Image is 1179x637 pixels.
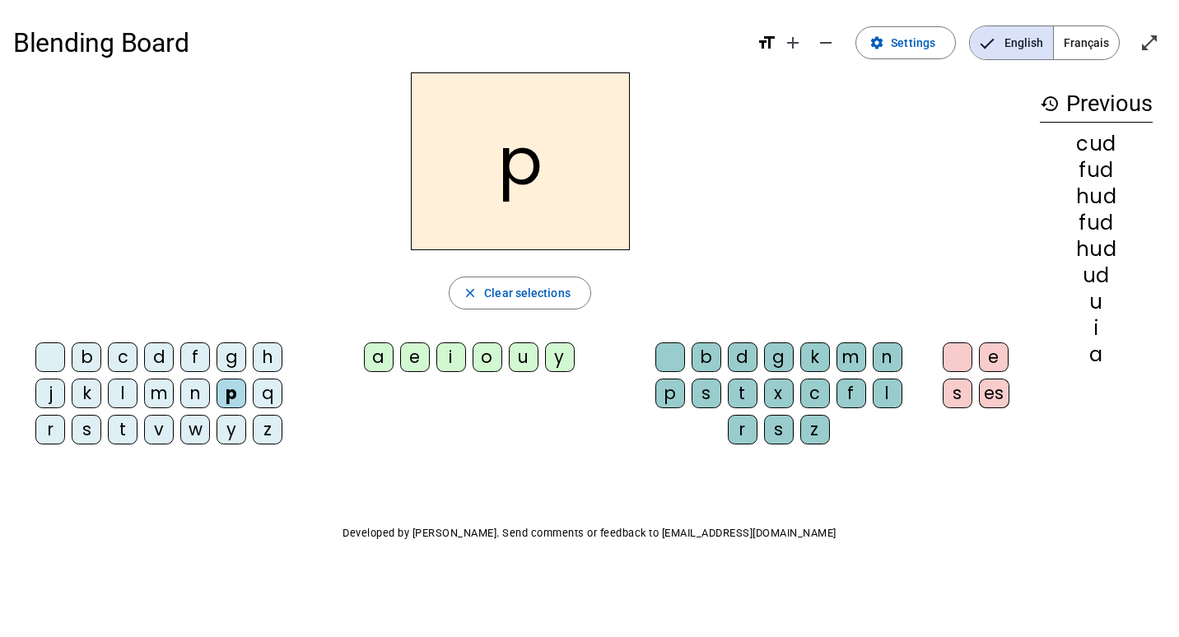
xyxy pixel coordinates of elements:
[1133,26,1166,59] button: Enter full screen
[692,342,721,372] div: b
[400,342,430,372] div: e
[816,33,836,53] mat-icon: remove
[728,379,757,408] div: t
[873,342,902,372] div: n
[484,283,571,303] span: Clear selections
[180,342,210,372] div: f
[217,379,246,408] div: p
[800,342,830,372] div: k
[757,33,776,53] mat-icon: format_size
[545,342,575,372] div: y
[473,342,502,372] div: o
[979,342,1009,372] div: e
[655,379,685,408] div: p
[509,342,538,372] div: u
[180,379,210,408] div: n
[979,379,1009,408] div: es
[836,342,866,372] div: m
[180,415,210,444] div: w
[217,342,246,372] div: g
[1139,33,1159,53] mat-icon: open_in_full
[1040,318,1153,338] div: i
[72,415,101,444] div: s
[35,415,65,444] div: r
[869,35,884,50] mat-icon: settings
[436,342,466,372] div: i
[1040,160,1153,180] div: fud
[72,379,101,408] div: k
[873,379,902,408] div: l
[108,379,137,408] div: l
[364,342,394,372] div: a
[1040,292,1153,312] div: u
[764,342,794,372] div: g
[253,415,282,444] div: z
[35,379,65,408] div: j
[144,379,174,408] div: m
[800,415,830,444] div: z
[1040,134,1153,154] div: cud
[449,277,591,309] button: Clear selections
[836,379,866,408] div: f
[108,415,137,444] div: t
[855,26,956,59] button: Settings
[1040,213,1153,233] div: fud
[1040,86,1153,123] h3: Previous
[1040,266,1153,286] div: ud
[13,16,743,69] h1: Blending Board
[1040,94,1060,114] mat-icon: history
[943,379,972,408] div: s
[728,415,757,444] div: r
[253,342,282,372] div: h
[1040,187,1153,207] div: hud
[144,415,174,444] div: v
[1040,239,1153,259] div: hud
[809,26,842,59] button: Decrease font size
[72,342,101,372] div: b
[692,379,721,408] div: s
[108,342,137,372] div: c
[217,415,246,444] div: y
[1040,345,1153,365] div: a
[776,26,809,59] button: Increase font size
[728,342,757,372] div: d
[970,26,1053,59] span: English
[253,379,282,408] div: q
[783,33,803,53] mat-icon: add
[144,342,174,372] div: d
[13,523,1166,543] p: Developed by [PERSON_NAME]. Send comments or feedback to [EMAIL_ADDRESS][DOMAIN_NAME]
[891,33,935,53] span: Settings
[411,72,630,250] h2: p
[463,286,478,300] mat-icon: close
[969,26,1120,60] mat-button-toggle-group: Language selection
[764,379,794,408] div: x
[800,379,830,408] div: c
[764,415,794,444] div: s
[1054,26,1119,59] span: Français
